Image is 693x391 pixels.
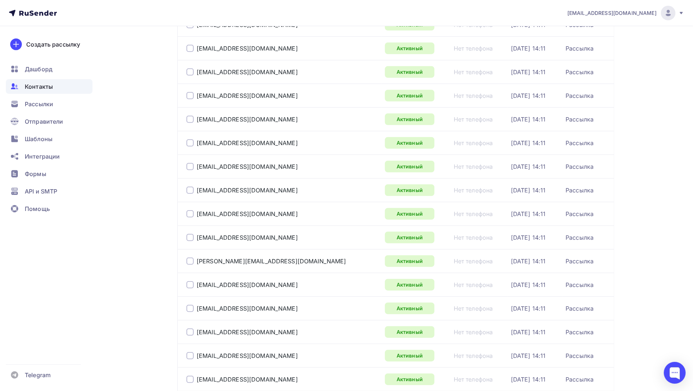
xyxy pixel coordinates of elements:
div: [DATE] 14:11 [511,305,546,312]
a: Рассылка [566,187,594,194]
a: Нет телефона [454,68,493,76]
a: Активный [385,303,434,314]
div: Рассылка [566,68,594,76]
a: Активный [385,113,434,125]
a: Рассылка [566,258,594,265]
a: Рассылка [566,234,594,241]
a: [DATE] 14:11 [511,376,546,383]
div: Рассылка [566,116,594,123]
a: [DATE] 14:11 [511,258,546,265]
a: [DATE] 14:11 [511,352,546,359]
div: [EMAIL_ADDRESS][DOMAIN_NAME] [197,139,298,147]
a: [EMAIL_ADDRESS][DOMAIN_NAME] [197,116,298,123]
div: Рассылка [566,305,594,312]
span: Дашборд [25,65,52,73]
a: [DATE] 14:11 [511,187,546,194]
div: Рассылка [566,328,594,336]
a: Нет телефона [454,328,493,336]
div: Нет телефона [454,92,493,99]
span: Telegram [25,371,51,379]
a: Рассылка [566,163,594,170]
a: Активный [385,208,434,220]
div: Рассылка [566,376,594,383]
a: Нет телефона [454,281,493,288]
a: [DATE] 14:11 [511,116,546,123]
a: [EMAIL_ADDRESS][DOMAIN_NAME] [197,376,298,383]
a: Рассылка [566,210,594,218]
a: Нет телефона [454,234,493,241]
a: Контакты [6,79,92,94]
a: Шаблоны [6,132,92,146]
div: [DATE] 14:11 [511,45,546,52]
a: [EMAIL_ADDRESS][DOMAIN_NAME] [197,281,298,288]
a: [DATE] 14:11 [511,163,546,170]
a: Нет телефона [454,352,493,359]
a: Рассылка [566,92,594,99]
a: Активный [385,66,434,78]
a: Рассылки [6,97,92,111]
a: Активный [385,184,434,196]
div: Создать рассылку [26,40,80,49]
a: Активный [385,374,434,385]
span: Шаблоны [25,135,52,143]
a: [DATE] 14:11 [511,281,546,288]
a: [EMAIL_ADDRESS][DOMAIN_NAME] [197,45,298,52]
a: [EMAIL_ADDRESS][DOMAIN_NAME] [197,187,298,194]
div: Нет телефона [454,305,493,312]
div: [EMAIL_ADDRESS][DOMAIN_NAME] [197,68,298,76]
a: [EMAIL_ADDRESS][DOMAIN_NAME] [197,305,298,312]
a: [DATE] 14:11 [511,139,546,147]
a: Рассылка [566,352,594,359]
div: Активный [385,279,434,291]
a: [EMAIL_ADDRESS][DOMAIN_NAME] [197,328,298,336]
a: [DATE] 14:11 [511,92,546,99]
div: Нет телефона [454,45,493,52]
a: Отправители [6,114,92,129]
a: [PERSON_NAME][EMAIL_ADDRESS][DOMAIN_NAME] [197,258,346,265]
div: [EMAIL_ADDRESS][DOMAIN_NAME] [197,210,298,218]
a: Рассылка [566,45,594,52]
div: Нет телефона [454,376,493,383]
a: Нет телефона [454,163,493,170]
a: [EMAIL_ADDRESS][DOMAIN_NAME] [567,6,684,20]
span: Интеграции [25,152,60,161]
a: Активный [385,350,434,362]
div: [DATE] 14:11 [511,210,546,218]
div: [EMAIL_ADDRESS][DOMAIN_NAME] [197,352,298,359]
div: Нет телефона [454,187,493,194]
span: Помощь [25,204,50,213]
a: Рассылка [566,281,594,288]
span: Рассылки [25,100,53,108]
a: [DATE] 14:11 [511,328,546,336]
a: Активный [385,90,434,101]
div: Нет телефона [454,258,493,265]
span: Отправители [25,117,63,126]
div: Нет телефона [454,210,493,218]
a: Активный [385,43,434,54]
a: Активный [385,161,434,172]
